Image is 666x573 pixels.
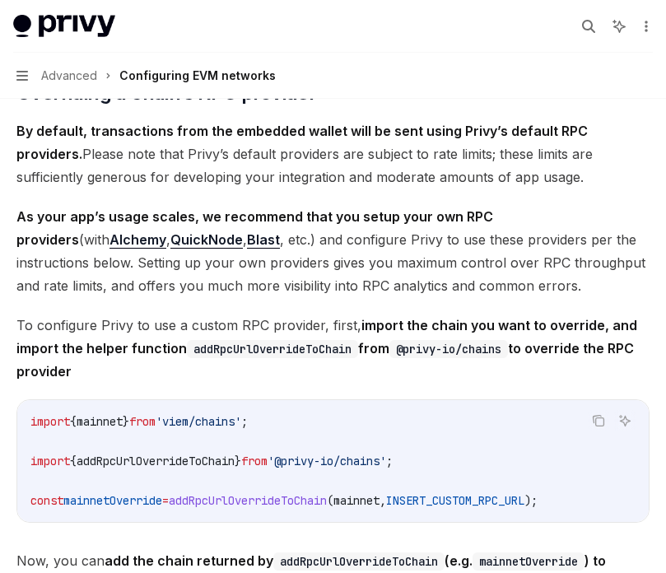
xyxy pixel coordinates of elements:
span: mainnet [333,493,380,508]
span: import [30,414,70,429]
span: addRpcUrlOverrideToChain [169,493,327,508]
span: Advanced [41,66,97,86]
code: @privy-io/chains [389,340,508,358]
span: ( [327,493,333,508]
span: = [162,493,169,508]
span: ; [241,414,248,429]
span: mainnetOverride [63,493,162,508]
a: Blast [247,231,280,249]
code: addRpcUrlOverrideToChain [187,340,358,358]
code: addRpcUrlOverrideToChain [273,552,445,571]
strong: By default, transactions from the embedded wallet will be sent using Privy’s default RPC providers. [16,123,588,162]
button: Ask AI [614,410,636,431]
span: const [30,493,63,508]
span: (with , , , etc.) and configure Privy to use these providers per the instructions below. Setting ... [16,205,650,297]
a: QuickNode [170,231,243,249]
span: } [235,454,241,468]
span: , [380,493,386,508]
span: from [241,454,268,468]
span: { [70,414,77,429]
span: ; [386,454,393,468]
span: } [123,414,129,429]
span: INSERT_CUSTOM_RPC_URL [386,493,524,508]
code: mainnetOverride [473,552,584,571]
span: import [30,454,70,468]
span: '@privy-io/chains' [268,454,386,468]
span: mainnet [77,414,123,429]
span: from [129,414,156,429]
button: Copy the contents from the code block [588,410,609,431]
button: More actions [636,15,653,38]
span: 'viem/chains' [156,414,241,429]
strong: import the chain you want to override, and import the helper function from to override the RPC pr... [16,317,637,380]
div: Configuring EVM networks [119,66,276,86]
img: light logo [13,15,115,38]
a: Alchemy [109,231,166,249]
strong: As your app’s usage scales, we recommend that you setup your own RPC providers [16,208,493,248]
span: Please note that Privy’s default providers are subject to rate limits; these limits are sufficien... [16,119,650,189]
span: ); [524,493,538,508]
span: { [70,454,77,468]
span: addRpcUrlOverrideToChain [77,454,235,468]
span: To configure Privy to use a custom RPC provider, first, [16,314,650,383]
